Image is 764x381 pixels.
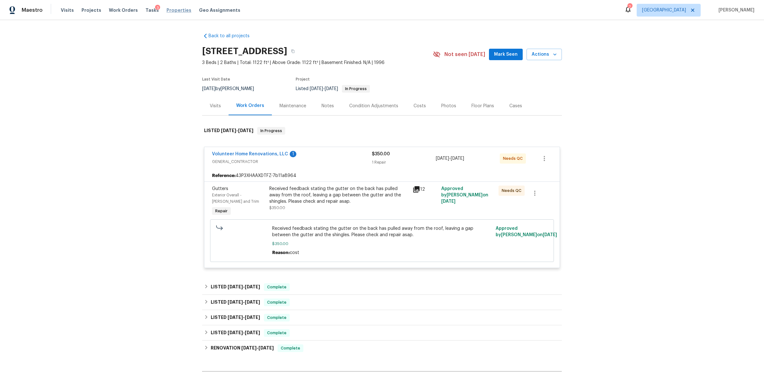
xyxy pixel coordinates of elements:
div: 3 [155,5,160,11]
span: - [228,330,260,335]
span: - [228,300,260,304]
div: 7 [627,4,632,10]
div: 43P3XHAAXDTFZ-7b11a8964 [204,170,560,181]
span: Projects [81,7,101,13]
span: [DATE] [221,128,236,133]
span: Mark Seen [494,51,518,59]
span: $350.00 [269,206,285,210]
span: 3 Beds | 2 Baths | Total: 1122 ft² | Above Grade: 1122 ft² | Basement Finished: N/A | 1996 [202,60,433,66]
span: [DATE] [325,87,338,91]
span: [DATE] [451,156,464,161]
span: Complete [265,314,289,321]
div: by [PERSON_NAME] [202,85,262,93]
span: [DATE] [228,330,243,335]
span: Needs QC [502,187,524,194]
a: Back to all projects [202,33,263,39]
span: [DATE] [245,315,260,320]
button: Copy Address [287,46,299,57]
h6: LISTED [211,299,260,306]
span: Geo Assignments [199,7,240,13]
div: 1 Repair [372,159,436,166]
span: Repair [213,208,230,214]
span: Last Visit Date [202,77,230,81]
div: Photos [441,103,456,109]
span: Approved by [PERSON_NAME] on [496,226,557,237]
div: 1 [290,151,296,157]
span: $350.00 [272,241,492,247]
h6: RENOVATION [211,344,274,352]
div: Work Orders [236,102,264,109]
span: Maestro [22,7,43,13]
div: Floor Plans [471,103,494,109]
a: Volunteer Home Renovations, LLC [212,152,288,156]
h6: LISTED [211,283,260,291]
span: [DATE] [228,300,243,304]
span: - [228,315,260,320]
span: - [436,155,464,162]
div: LISTED [DATE]-[DATE]Complete [202,310,562,325]
h2: [STREET_ADDRESS] [202,48,287,54]
span: Properties [166,7,191,13]
span: Exterior Overall - [PERSON_NAME] and Trim [212,193,259,203]
div: Costs [414,103,426,109]
span: [PERSON_NAME] [716,7,754,13]
span: Visits [61,7,74,13]
span: cost [290,250,299,255]
span: Gutters [212,187,228,191]
span: [DATE] [436,156,449,161]
span: Needs QC [503,155,525,162]
span: [DATE] [543,233,557,237]
div: RENOVATION [DATE]-[DATE]Complete [202,341,562,356]
div: Received feedback stating the gutter on the back has pulled away from the roof, leaving a gap bet... [269,186,409,205]
div: LISTED [DATE]-[DATE]Complete [202,279,562,295]
span: $350.00 [372,152,390,156]
div: Maintenance [279,103,306,109]
span: Complete [265,299,289,306]
div: Cases [509,103,522,109]
div: LISTED [DATE]-[DATE]Complete [202,325,562,341]
span: [DATE] [228,285,243,289]
span: Work Orders [109,7,138,13]
span: Project [296,77,310,81]
span: In Progress [258,128,285,134]
h6: LISTED [211,314,260,321]
span: [DATE] [310,87,323,91]
span: [DATE] [258,346,274,350]
span: Complete [278,345,303,351]
span: Listed [296,87,370,91]
span: [DATE] [441,199,456,204]
span: [DATE] [245,300,260,304]
span: Reason: [272,250,290,255]
span: GENERAL_CONTRACTOR [212,159,372,165]
button: Actions [527,49,562,60]
span: [GEOGRAPHIC_DATA] [642,7,686,13]
div: 12 [413,186,437,193]
span: Tasks [145,8,159,12]
span: Actions [532,51,557,59]
h6: LISTED [211,329,260,337]
span: - [241,346,274,350]
div: Condition Adjustments [349,103,398,109]
span: [DATE] [245,285,260,289]
span: [DATE] [241,346,257,350]
span: [DATE] [228,315,243,320]
div: Notes [322,103,334,109]
span: Complete [265,330,289,336]
div: LISTED [DATE]-[DATE]Complete [202,295,562,310]
span: Complete [265,284,289,290]
span: [DATE] [245,330,260,335]
span: - [228,285,260,289]
span: Received feedback stating the gutter on the back has pulled away from the roof, leaving a gap bet... [272,225,492,238]
div: LISTED [DATE]-[DATE]In Progress [202,121,562,141]
h6: LISTED [204,127,253,135]
span: [DATE] [238,128,253,133]
span: - [221,128,253,133]
span: [DATE] [202,87,216,91]
button: Mark Seen [489,49,523,60]
span: Approved by [PERSON_NAME] on [441,187,488,204]
div: Visits [210,103,221,109]
span: In Progress [343,87,369,91]
b: Reference: [212,173,236,179]
span: - [310,87,338,91]
span: Not seen [DATE] [444,51,485,58]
